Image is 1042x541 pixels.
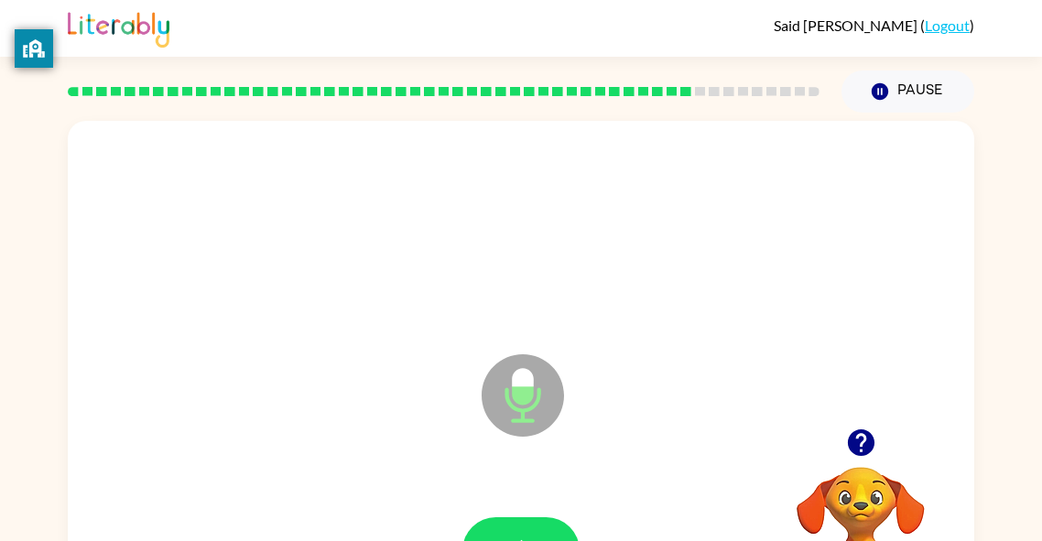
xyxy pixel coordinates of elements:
span: Said [PERSON_NAME] [774,16,920,34]
div: ( ) [774,16,974,34]
button: privacy banner [15,29,53,68]
a: Logout [925,16,970,34]
img: Literably [68,7,169,48]
button: Pause [841,70,974,113]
